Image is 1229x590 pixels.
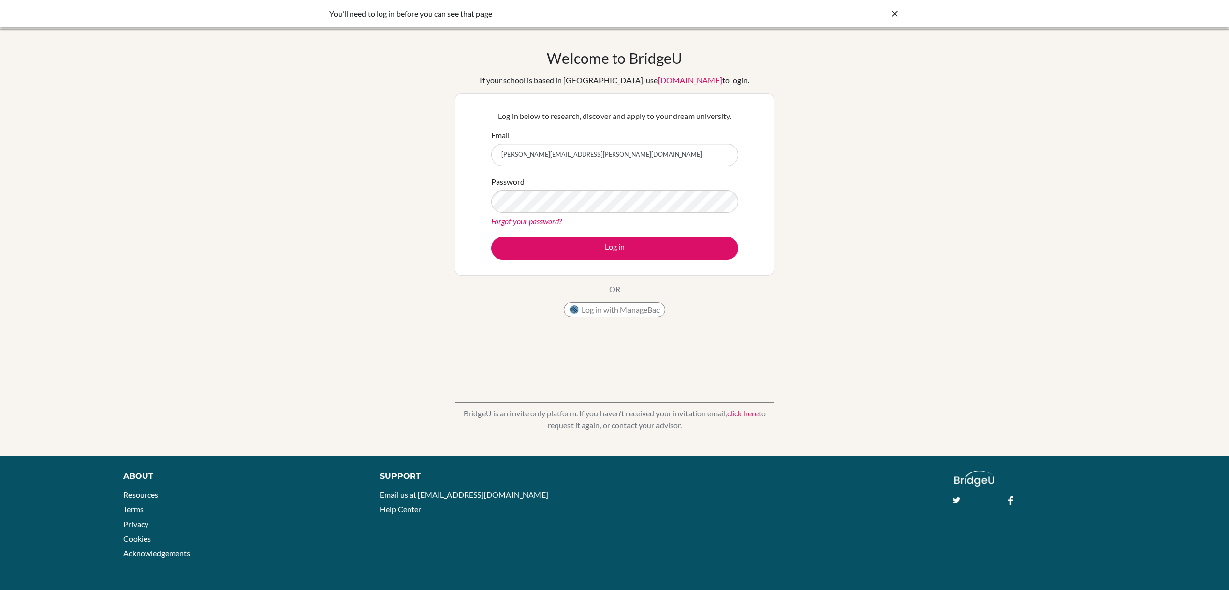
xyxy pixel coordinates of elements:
[123,548,190,558] a: Acknowledgements
[329,8,752,20] div: You’ll need to log in before you can see that page
[123,490,158,499] a: Resources
[547,49,682,67] h1: Welcome to BridgeU
[954,471,994,487] img: logo_white@2x-f4f0deed5e89b7ecb1c2cc34c3e3d731f90f0f143d5ea2071677605dd97b5244.png
[123,471,358,482] div: About
[491,216,562,226] a: Forgot your password?
[564,302,665,317] button: Log in with ManageBac
[491,176,525,188] label: Password
[380,504,421,514] a: Help Center
[609,283,620,295] p: OR
[491,237,738,260] button: Log in
[491,129,510,141] label: Email
[123,534,151,543] a: Cookies
[123,519,148,529] a: Privacy
[480,74,749,86] div: If your school is based in [GEOGRAPHIC_DATA], use to login.
[658,75,722,85] a: [DOMAIN_NAME]
[380,490,548,499] a: Email us at [EMAIL_ADDRESS][DOMAIN_NAME]
[455,408,774,431] p: BridgeU is an invite only platform. If you haven’t received your invitation email, to request it ...
[123,504,144,514] a: Terms
[380,471,601,482] div: Support
[491,110,738,122] p: Log in below to research, discover and apply to your dream university.
[727,409,759,418] a: click here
